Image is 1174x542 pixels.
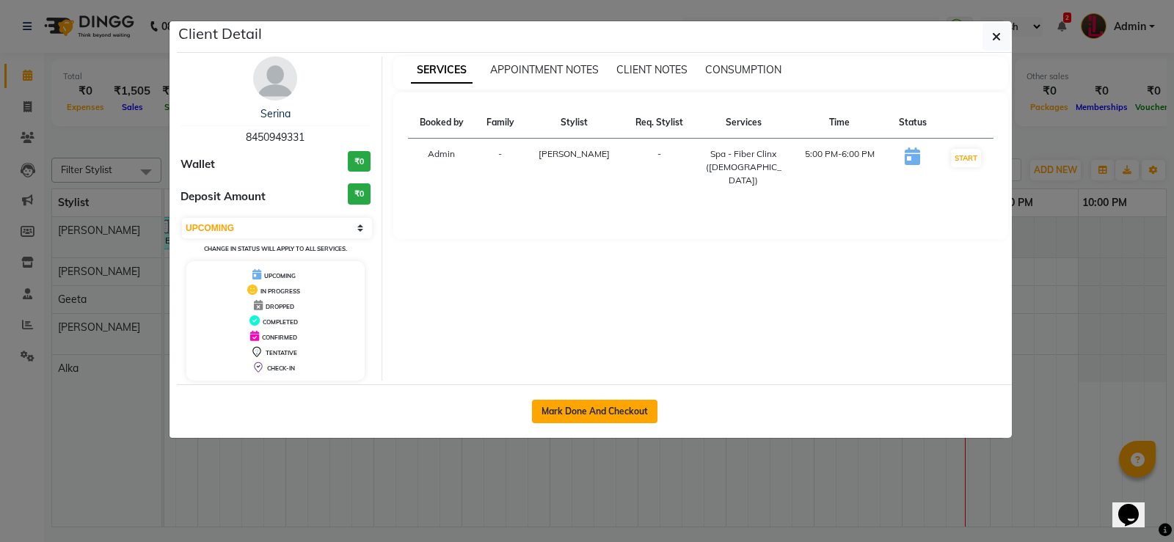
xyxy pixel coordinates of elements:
th: Services [695,107,792,139]
span: TENTATIVE [266,349,297,356]
span: CONFIRMED [262,334,297,341]
span: UPCOMING [264,272,296,279]
span: CHECK-IN [267,365,295,372]
th: Family [475,107,525,139]
th: Status [888,107,938,139]
span: COMPLETED [263,318,298,326]
span: DROPPED [266,303,294,310]
span: 8450949331 [246,131,305,144]
span: Wallet [181,156,215,173]
span: IN PROGRESS [260,288,300,295]
th: Time [792,107,888,139]
span: APPOINTMENT NOTES [490,63,599,76]
iframe: chat widget [1112,483,1159,527]
span: CLIENT NOTES [616,63,688,76]
th: Stylist [525,107,623,139]
h5: Client Detail [178,23,262,45]
span: Deposit Amount [181,188,266,205]
div: Spa - Fiber Clinx ([DEMOGRAPHIC_DATA]) [704,147,783,187]
td: Admin [408,139,475,197]
td: 5:00 PM-6:00 PM [792,139,888,197]
td: - [475,139,525,197]
small: Change in status will apply to all services. [204,245,347,252]
span: SERVICES [411,57,473,84]
h3: ₹0 [348,151,371,172]
th: Booked by [408,107,475,139]
a: Serina [260,107,291,120]
img: avatar [253,56,297,100]
button: Mark Done And Checkout [532,400,657,423]
span: CONSUMPTION [705,63,781,76]
button: START [951,149,981,167]
th: Req. Stylist [623,107,695,139]
td: - [623,139,695,197]
span: [PERSON_NAME] [539,148,610,159]
h3: ₹0 [348,183,371,205]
